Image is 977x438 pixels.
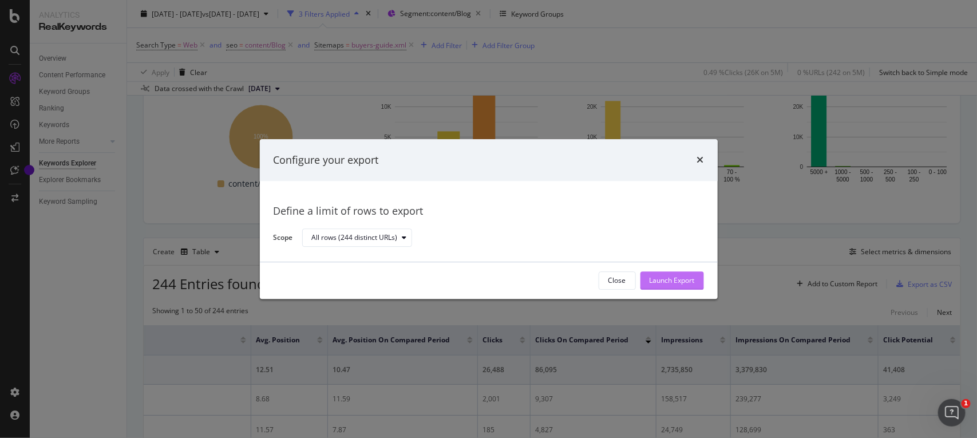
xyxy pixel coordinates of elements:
[608,276,626,286] div: Close
[312,235,398,242] div: All rows (244 distinct URLs)
[274,204,704,219] div: Define a limit of rows to export
[274,232,293,245] label: Scope
[962,399,971,408] span: 1
[599,271,636,290] button: Close
[697,153,704,168] div: times
[274,153,379,168] div: Configure your export
[650,276,695,286] div: Launch Export
[260,139,718,299] div: modal
[938,399,966,427] iframe: Intercom live chat
[640,271,704,290] button: Launch Export
[302,229,412,247] button: All rows (244 distinct URLs)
